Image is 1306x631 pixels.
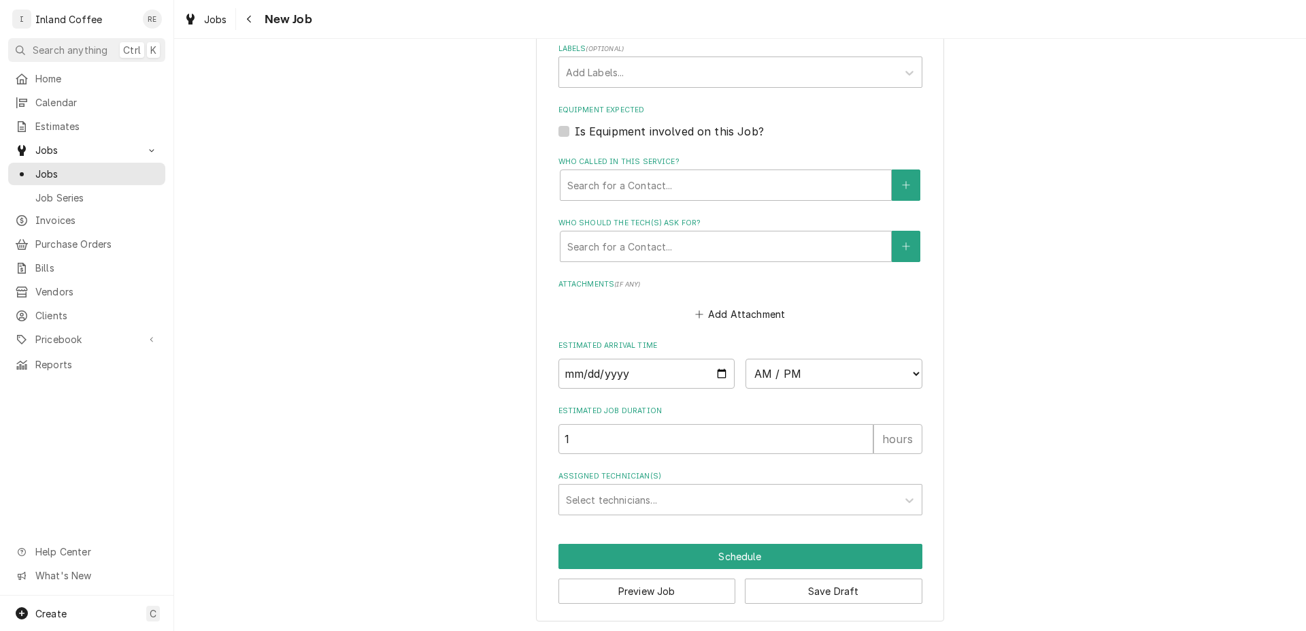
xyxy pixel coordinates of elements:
svg: Create New Contact [902,242,910,251]
div: Equipment Expected [558,105,922,140]
span: Jobs [204,12,227,27]
label: Who called in this service? [558,157,922,167]
input: Date [558,359,735,389]
span: C [150,606,156,621]
div: Attachments [558,279,922,324]
button: Schedule [558,544,922,569]
a: Vendors [8,280,165,303]
a: Home [8,67,165,90]
span: New Job [261,10,312,29]
div: Inland Coffee [35,12,102,27]
button: Navigate back [239,8,261,30]
a: Calendar [8,91,165,114]
select: Time Select [746,359,922,389]
div: hours [873,424,922,454]
span: Help Center [35,545,157,559]
label: Attachments [558,279,922,290]
label: Estimated Arrival Time [558,340,922,351]
span: ( optional ) [586,45,624,52]
span: Job Series [35,191,158,205]
a: Invoices [8,209,165,231]
label: Equipment Expected [558,105,922,116]
a: Go to Help Center [8,540,165,563]
span: Bills [35,261,158,275]
div: Assigned Technician(s) [558,471,922,515]
a: Go to What's New [8,564,165,587]
a: Reports [8,353,165,376]
div: Who should the tech(s) ask for? [558,218,922,262]
label: Labels [558,44,922,54]
svg: Create New Contact [902,180,910,190]
button: Preview Job [558,579,736,604]
label: Who should the tech(s) ask for? [558,218,922,229]
div: I [12,10,31,29]
a: Clients [8,304,165,327]
div: Button Group Row [558,569,922,604]
span: ( if any ) [614,280,640,288]
span: Create [35,608,67,619]
button: Save Draft [745,579,922,604]
span: Home [35,71,158,86]
div: Button Group [558,544,922,604]
label: Assigned Technician(s) [558,471,922,482]
span: Pricebook [35,332,138,346]
div: Estimated Arrival Time [558,340,922,389]
span: Clients [35,308,158,323]
span: Calendar [35,95,158,110]
label: Is Equipment involved on this Job? [575,123,764,140]
span: Vendors [35,285,158,299]
span: Invoices [35,213,158,227]
div: Labels [558,44,922,88]
a: Go to Jobs [8,139,165,161]
button: Create New Contact [892,169,920,201]
a: Estimates [8,115,165,137]
div: Who called in this service? [558,157,922,201]
span: What's New [35,568,157,583]
a: Purchase Orders [8,233,165,255]
span: Reports [35,357,158,372]
a: Bills [8,257,165,279]
div: Estimated Job Duration [558,406,922,454]
div: RE [143,10,162,29]
button: Create New Contact [892,231,920,262]
span: Search anything [33,43,107,57]
span: Estimates [35,119,158,133]
a: Job Series [8,187,165,209]
a: Go to Pricebook [8,328,165,351]
button: Search anythingCtrlK [8,38,165,62]
span: Ctrl [123,43,141,57]
a: Jobs [8,163,165,185]
div: Button Group Row [558,544,922,569]
span: K [150,43,156,57]
label: Estimated Job Duration [558,406,922,417]
a: Jobs [178,8,233,31]
button: Add Attachment [692,305,788,324]
div: Ruth Easley's Avatar [143,10,162,29]
span: Jobs [35,167,158,181]
span: Purchase Orders [35,237,158,251]
span: Jobs [35,143,138,157]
